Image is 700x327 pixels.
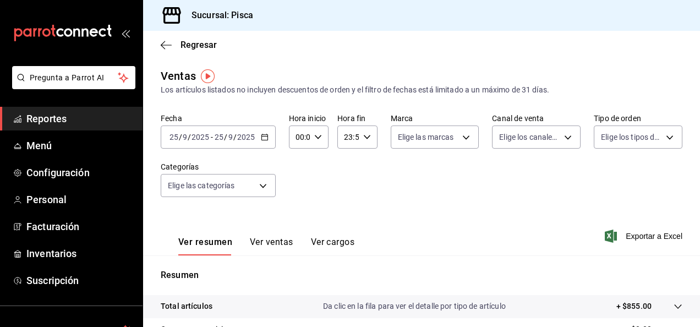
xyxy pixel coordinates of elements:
[26,273,134,288] span: Suscripción
[26,192,134,207] span: Personal
[26,246,134,261] span: Inventarios
[237,133,255,141] input: ----
[607,230,682,243] button: Exportar a Excel
[26,138,134,153] span: Menú
[161,68,196,84] div: Ventas
[183,9,253,22] h3: Sucursal: Pisca
[161,84,682,96] div: Los artículos listados no incluyen descuentos de orden y el filtro de fechas está limitado a un m...
[168,180,235,191] span: Elige las categorías
[161,269,682,282] p: Resumen
[289,115,329,122] label: Hora inicio
[26,165,134,180] span: Configuración
[26,219,134,234] span: Facturación
[169,133,179,141] input: --
[233,133,237,141] span: /
[181,40,217,50] span: Regresar
[178,237,232,255] button: Ver resumen
[214,133,224,141] input: --
[30,72,118,84] span: Pregunta a Parrot AI
[182,133,188,141] input: --
[211,133,213,141] span: -
[201,69,215,83] img: Tooltip marker
[616,301,652,312] p: + $855.00
[12,66,135,89] button: Pregunta a Parrot AI
[323,301,506,312] p: Da clic en la fila para ver el detalle por tipo de artículo
[161,40,217,50] button: Regresar
[601,132,662,143] span: Elige los tipos de orden
[594,115,682,122] label: Tipo de orden
[178,237,354,255] div: navigation tabs
[179,133,182,141] span: /
[26,111,134,126] span: Reportes
[492,115,581,122] label: Canal de venta
[398,132,454,143] span: Elige las marcas
[161,301,212,312] p: Total artículos
[311,237,355,255] button: Ver cargos
[337,115,377,122] label: Hora fin
[224,133,227,141] span: /
[250,237,293,255] button: Ver ventas
[161,115,276,122] label: Fecha
[188,133,191,141] span: /
[8,80,135,91] a: Pregunta a Parrot AI
[191,133,210,141] input: ----
[161,163,276,171] label: Categorías
[121,29,130,37] button: open_drawer_menu
[228,133,233,141] input: --
[499,132,560,143] span: Elige los canales de venta
[391,115,479,122] label: Marca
